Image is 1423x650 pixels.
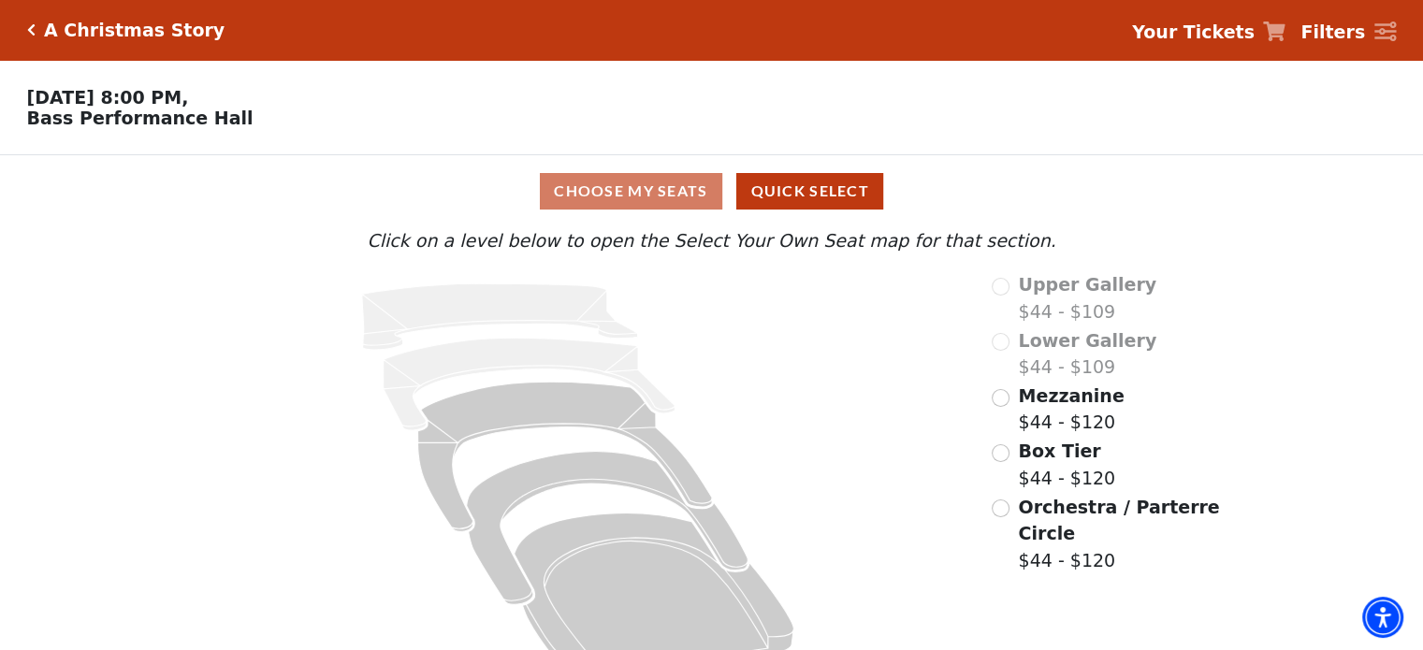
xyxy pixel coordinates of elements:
[27,23,36,36] a: Click here to go back to filters
[191,227,1231,254] p: Click on a level below to open the Select Your Own Seat map for that section.
[1300,22,1365,42] strong: Filters
[1018,494,1222,574] label: $44 - $120
[1018,497,1219,544] span: Orchestra / Parterre Circle
[1018,327,1156,381] label: $44 - $109
[44,20,225,41] h5: A Christmas Story
[992,499,1009,517] input: Orchestra / Parterre Circle$44 - $120
[1300,19,1396,46] a: Filters
[362,283,638,350] path: Upper Gallery - Seats Available: 0
[1132,19,1285,46] a: Your Tickets
[736,173,883,209] button: Quick Select
[384,338,675,430] path: Lower Gallery - Seats Available: 0
[1362,597,1403,638] div: Accessibility Menu
[1018,438,1115,491] label: $44 - $120
[1018,274,1156,295] span: Upper Gallery
[992,389,1009,407] input: Mezzanine$44 - $120
[1018,385,1124,406] span: Mezzanine
[1018,441,1100,461] span: Box Tier
[1018,271,1156,325] label: $44 - $109
[1132,22,1255,42] strong: Your Tickets
[992,444,1009,462] input: Box Tier$44 - $120
[1018,383,1124,436] label: $44 - $120
[1018,330,1156,351] span: Lower Gallery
